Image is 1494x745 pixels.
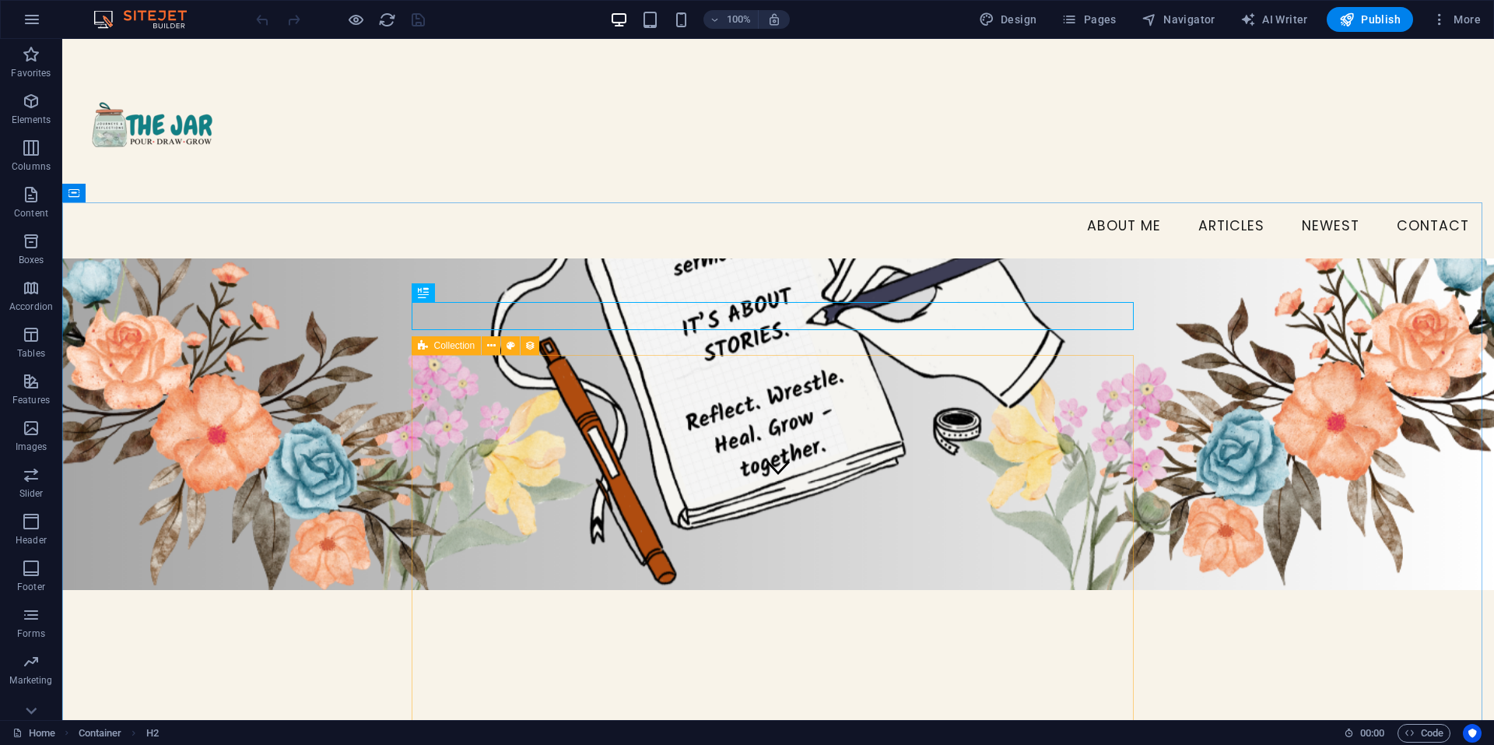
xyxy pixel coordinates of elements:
p: Favorites [11,67,51,79]
button: Code [1398,724,1450,743]
button: Design [973,7,1043,32]
nav: breadcrumb [79,724,159,743]
p: Content [14,207,48,220]
p: Forms [17,627,45,640]
button: 100% [703,10,759,29]
p: Elements [12,114,51,126]
button: Navigator [1135,7,1222,32]
span: : [1371,727,1373,739]
p: Tables [17,347,45,360]
span: Navigator [1142,12,1215,27]
i: Reload page [378,11,396,29]
p: Footer [17,581,45,593]
span: More [1432,12,1481,27]
span: Pages [1061,12,1116,27]
p: Accordion [9,300,53,313]
button: More [1426,7,1487,32]
span: Click to select. Double-click to edit [79,724,122,743]
div: Design (Ctrl+Alt+Y) [973,7,1043,32]
p: Header [16,534,47,546]
p: Marketing [9,674,52,687]
button: Click here to leave preview mode and continue editing [346,10,365,29]
h6: 100% [727,10,752,29]
button: Usercentrics [1463,724,1482,743]
p: Features [12,394,50,406]
button: AI Writer [1234,7,1314,32]
button: Publish [1327,7,1413,32]
img: Editor Logo [89,10,206,29]
h6: Session time [1344,724,1385,743]
p: Slider [19,487,44,500]
a: Click to cancel selection. Double-click to open Pages [12,724,55,743]
button: Pages [1055,7,1122,32]
span: 00 00 [1360,724,1384,743]
span: Publish [1339,12,1401,27]
i: On resize automatically adjust zoom level to fit chosen device. [767,12,781,26]
span: Click to select. Double-click to edit [146,724,159,743]
span: Collection [434,341,475,350]
p: Images [16,441,47,453]
button: reload [377,10,396,29]
span: Design [979,12,1037,27]
p: Boxes [19,254,44,266]
span: Code [1405,724,1443,743]
span: AI Writer [1240,12,1308,27]
p: Columns [12,160,51,173]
